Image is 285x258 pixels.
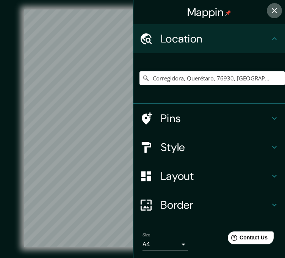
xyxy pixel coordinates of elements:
h4: Location [161,32,270,46]
canvas: Map [24,9,261,247]
h4: Pins [161,112,270,125]
div: Layout [133,162,285,190]
h4: Layout [161,169,270,183]
div: Pins [133,104,285,133]
h4: Style [161,140,270,154]
h4: Mappin [187,5,231,19]
div: A4 [142,238,188,250]
h4: Border [161,198,270,212]
div: Location [133,24,285,53]
div: Style [133,133,285,162]
input: Pick your city or area [139,71,285,85]
label: Size [142,232,150,238]
img: pin-icon.png [225,10,231,16]
iframe: Help widget launcher [218,228,277,250]
div: Border [133,190,285,219]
